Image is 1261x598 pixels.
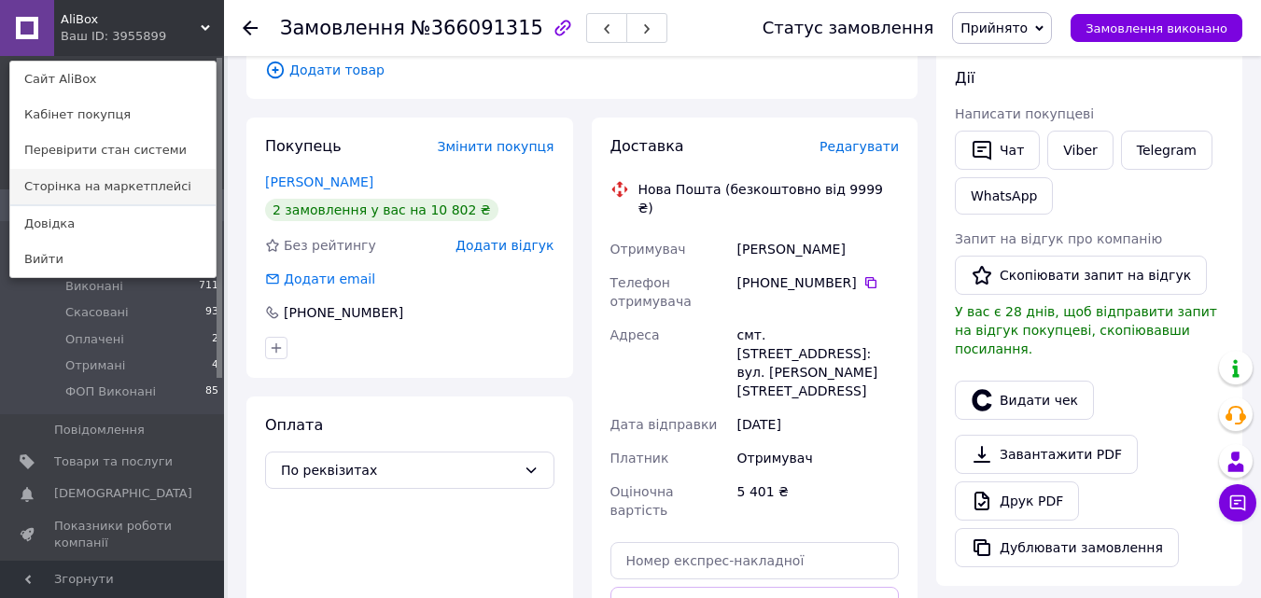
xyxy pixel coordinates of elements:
[1121,131,1212,170] a: Telegram
[212,331,218,348] span: 2
[1047,131,1113,170] a: Viber
[281,460,516,480] span: По реквізитах
[737,273,899,292] div: [PHONE_NUMBER]
[411,17,543,39] span: №366091315
[280,17,405,39] span: Замовлення
[955,435,1138,474] a: Завантажити PDF
[763,19,934,37] div: Статус замовлення
[1086,21,1227,35] span: Замовлення виконано
[284,238,376,253] span: Без рейтингу
[734,318,903,408] div: смт. [STREET_ADDRESS]: вул. [PERSON_NAME][STREET_ADDRESS]
[65,357,125,374] span: Отримані
[610,275,692,309] span: Телефон отримувача
[61,11,201,28] span: AliBox
[610,484,674,518] span: Оціночна вартість
[212,357,218,374] span: 4
[1219,484,1256,522] button: Чат з покупцем
[243,19,258,37] div: Повернутися назад
[610,417,718,432] span: Дата відправки
[282,270,377,288] div: Додати email
[1071,14,1242,42] button: Замовлення виконано
[955,256,1207,295] button: Скопіювати запит на відгук
[955,528,1179,567] button: Дублювати замовлення
[65,304,129,321] span: Скасовані
[634,180,904,217] div: Нова Пошта (безкоштовно від 9999 ₴)
[610,451,669,466] span: Платник
[955,69,974,87] span: Дії
[265,137,342,155] span: Покупець
[205,304,218,321] span: 93
[54,485,192,502] span: [DEMOGRAPHIC_DATA]
[734,441,903,475] div: Отримувач
[265,174,373,189] a: [PERSON_NAME]
[61,28,139,45] div: Ваш ID: 3955899
[455,238,553,253] span: Додати відгук
[438,139,554,154] span: Змінити покупця
[955,381,1094,420] button: Видати чек
[10,169,216,204] a: Сторінка на маркетплейсі
[265,416,323,434] span: Оплата
[205,383,218,400] span: 85
[955,106,1094,121] span: Написати покупцеві
[199,278,218,295] span: 711
[10,206,216,242] a: Довідка
[955,177,1053,215] a: WhatsApp
[282,303,405,322] div: [PHONE_NUMBER]
[10,62,216,97] a: Сайт AliBox
[265,199,498,221] div: 2 замовлення у вас на 10 802 ₴
[65,331,124,348] span: Оплачені
[820,139,899,154] span: Редагувати
[734,408,903,441] div: [DATE]
[54,453,173,470] span: Товари та послуги
[610,137,684,155] span: Доставка
[610,242,686,257] span: Отримувач
[955,481,1079,521] a: Друк PDF
[54,422,145,438] span: Повідомлення
[65,278,123,295] span: Виконані
[955,304,1217,356] span: У вас є 28 днів, щоб відправити запит на відгук покупцеві, скопіювавши посилання.
[734,232,903,266] div: [PERSON_NAME]
[263,270,377,288] div: Додати email
[10,242,216,277] a: Вийти
[10,132,216,168] a: Перевірити стан системи
[265,60,899,80] span: Додати товар
[10,97,216,132] a: Кабінет покупця
[65,383,156,400] span: ФОП Виконані
[734,475,903,527] div: 5 401 ₴
[54,518,173,551] span: Показники роботи компанії
[955,231,1162,246] span: Запит на відгук про компанію
[960,21,1028,35] span: Прийнято
[610,327,660,342] span: Адреса
[955,131,1040,170] button: Чат
[610,542,900,579] input: Номер експрес-накладної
